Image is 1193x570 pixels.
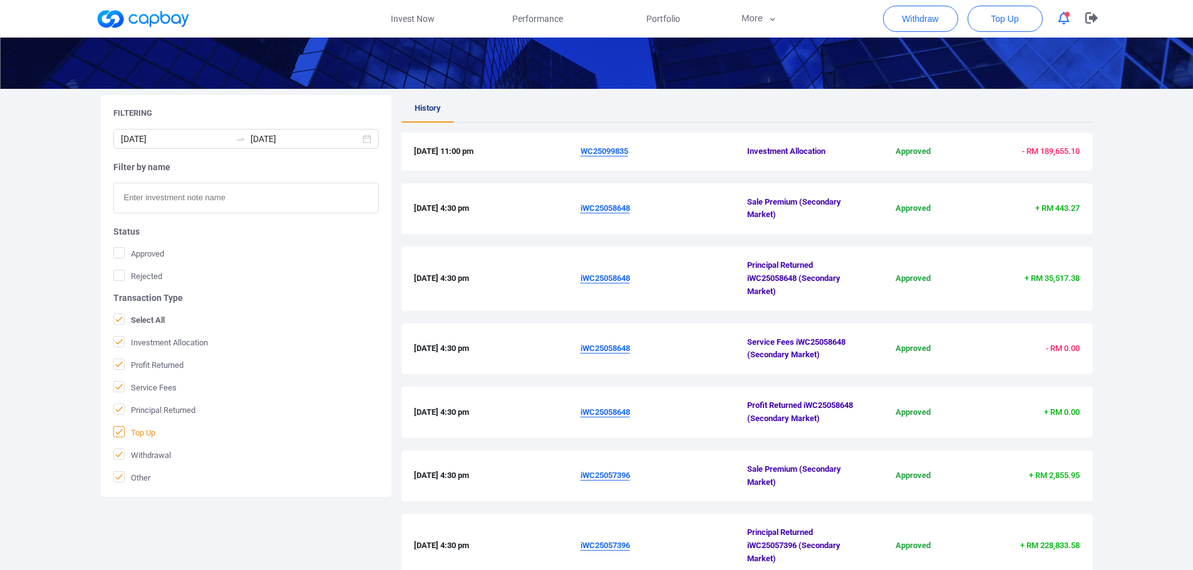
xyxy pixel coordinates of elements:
[121,132,230,146] input: Start date
[113,381,177,394] span: Service Fees
[581,203,630,213] u: iWC25058648
[581,146,628,156] u: WC25099835
[858,145,969,158] span: Approved
[1035,203,1080,213] span: + RM 443.27
[113,336,208,349] span: Investment Allocation
[858,202,969,215] span: Approved
[414,469,581,482] span: [DATE] 4:30 pm
[747,196,858,222] span: Sale Premium (Secondary Market)
[113,270,162,282] span: Rejected
[414,539,581,552] span: [DATE] 4:30 pm
[747,259,858,298] span: Principal Returned iWC25058648 (Secondary Market)
[581,471,630,480] u: iWC25057396
[113,292,379,303] h5: Transaction Type
[1025,273,1080,283] span: + RM 35,517.38
[581,344,630,353] u: iWC25058648
[414,272,581,285] span: [DATE] 4:30 pm
[883,6,958,32] button: Withdraw
[1020,541,1080,550] span: + RM 228,833.58
[113,183,379,213] input: Enter investment note name
[747,526,858,565] span: Principal Returned iWC25057396 (Secondary Market)
[113,426,155,439] span: Top Up
[250,132,360,146] input: End date
[1044,407,1080,417] span: + RM 0.00
[113,471,150,484] span: Other
[113,226,379,237] h5: Status
[113,359,183,371] span: Profit Returned
[747,145,858,158] span: Investment Allocation
[235,134,245,144] span: to
[414,406,581,419] span: [DATE] 4:30 pm
[968,6,1043,32] button: Top Up
[858,272,969,285] span: Approved
[113,161,379,173] h5: Filter by name
[991,13,1018,25] span: Top Up
[113,247,164,260] span: Approved
[1029,471,1080,480] span: + RM 2,855.95
[113,449,171,461] span: Withdrawal
[858,539,969,552] span: Approved
[113,313,165,326] span: Select All
[646,12,680,26] span: Portfolio
[747,399,858,425] span: Profit Returned iWC25058648 (Secondary Market)
[1022,146,1080,156] span: - RM 189,655.10
[581,407,630,417] u: iWC25058648
[1046,344,1080,353] span: - RM 0.00
[415,103,441,113] span: History
[858,469,969,482] span: Approved
[747,463,858,489] span: Sale Premium (Secondary Market)
[512,12,563,26] span: Performance
[235,134,245,144] span: swap-right
[414,202,581,215] span: [DATE] 4:30 pm
[113,108,152,119] h5: Filtering
[581,273,630,283] u: iWC25058648
[414,145,581,158] span: [DATE] 11:00 pm
[414,342,581,355] span: [DATE] 4:30 pm
[747,336,858,362] span: Service Fees iWC25058648 (Secondary Market)
[858,406,969,419] span: Approved
[858,342,969,355] span: Approved
[581,541,630,550] u: iWC25057396
[113,404,195,416] span: Principal Returned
